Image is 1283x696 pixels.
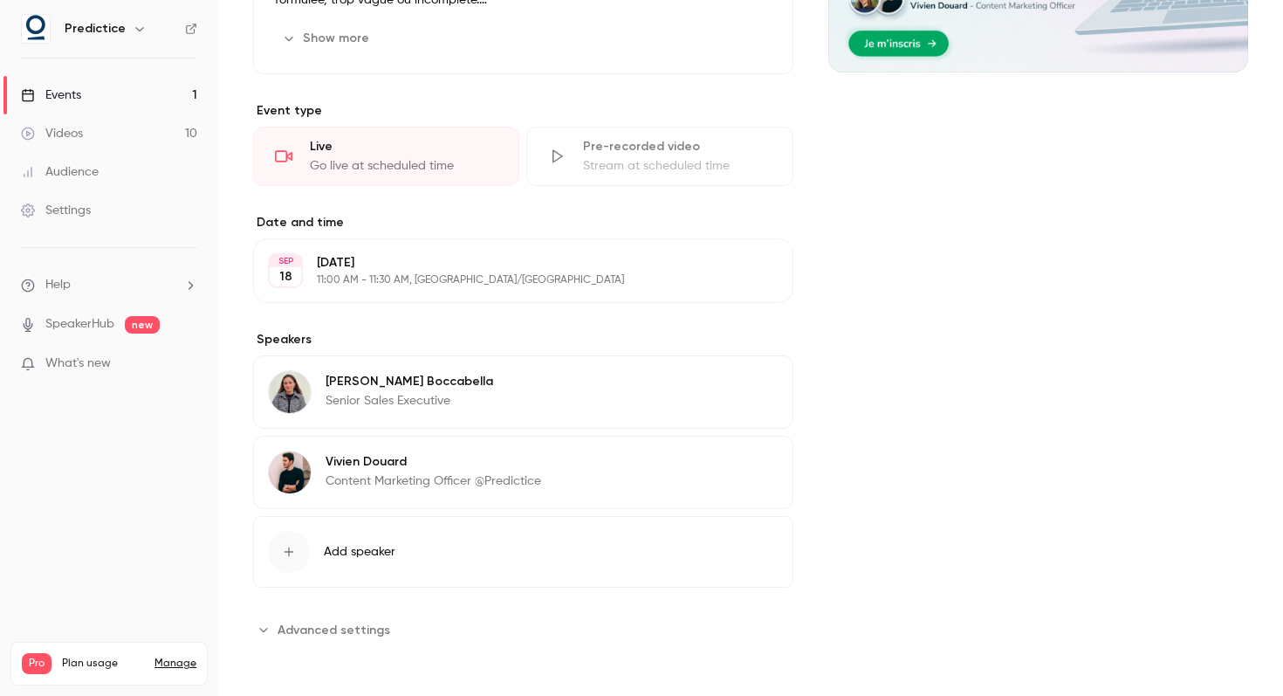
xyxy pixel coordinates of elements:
div: Videos [21,125,83,142]
span: Add speaker [324,543,395,561]
p: Senior Sales Executive [326,392,493,410]
div: Events [21,86,81,104]
div: LiveGo live at scheduled time [253,127,519,186]
div: Audience [21,163,99,181]
p: 11:00 AM - 11:30 AM, [GEOGRAPHIC_DATA]/[GEOGRAPHIC_DATA] [317,273,701,287]
div: Pre-recorded videoStream at scheduled time [526,127,792,186]
p: Vivien Douard [326,453,541,471]
span: Help [45,276,71,294]
img: Vivien Douard [269,451,311,493]
li: help-dropdown-opener [21,276,197,294]
a: Manage [154,657,196,671]
div: Pre-recorded video [583,138,771,155]
div: Go live at scheduled time [310,157,497,175]
div: Vivien DouardVivien DouardContent Marketing Officer @Predictice [253,436,793,509]
section: Advanced settings [253,616,793,644]
button: Advanced settings [253,616,401,644]
img: Julia Boccabella [269,371,311,413]
p: 18 [279,268,292,286]
span: new [125,316,160,334]
span: Pro [22,653,51,674]
div: SEP [270,255,301,267]
div: Settings [21,202,91,219]
button: Add speaker [253,516,793,588]
p: Content Marketing Officer @Predictice [326,472,541,490]
button: Show more [275,24,380,52]
label: Speakers [253,331,793,348]
h6: Predictice [65,20,126,38]
a: SpeakerHub [45,315,114,334]
div: Julia Boccabella[PERSON_NAME] BoccabellaSenior Sales Executive [253,355,793,429]
label: Date and time [253,214,793,231]
p: [PERSON_NAME] Boccabella [326,373,493,390]
p: Event type [253,102,793,120]
span: What's new [45,355,111,373]
span: Advanced settings [278,621,390,639]
div: Stream at scheduled time [583,157,771,175]
span: Plan usage [62,657,144,671]
img: Predictice [22,15,50,43]
p: [DATE] [317,254,701,272]
div: Live [310,138,497,155]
